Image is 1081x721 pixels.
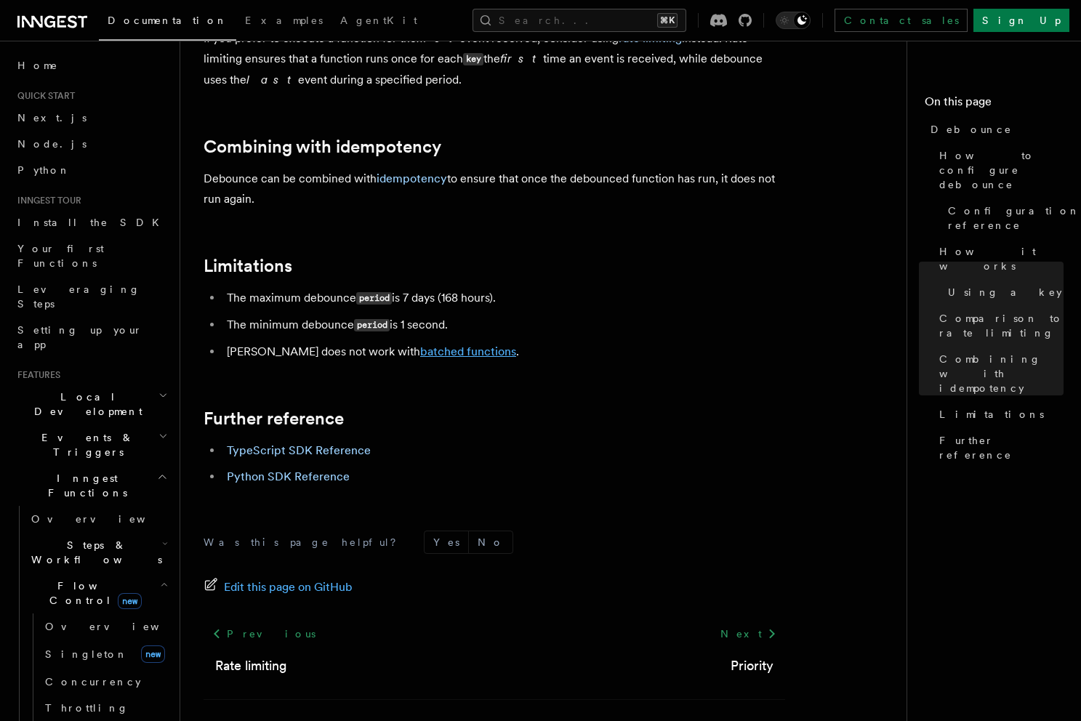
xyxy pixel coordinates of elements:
[925,93,1064,116] h4: On this page
[215,656,287,676] a: Rate limiting
[25,506,171,532] a: Overview
[948,285,1062,299] span: Using a key
[12,90,75,102] span: Quick start
[224,577,353,597] span: Edit this page on GitHub
[245,15,323,26] span: Examples
[948,204,1080,233] span: Configuration reference
[12,105,171,131] a: Next.js
[469,531,513,553] button: No
[118,593,142,609] span: new
[25,579,160,608] span: Flow Control
[942,279,1064,305] a: Using a key
[45,676,141,688] span: Concurrency
[17,138,87,150] span: Node.js
[12,384,171,424] button: Local Development
[12,131,171,157] a: Node.js
[25,538,162,567] span: Steps & Workflows
[354,319,390,331] code: period
[227,470,350,483] a: Python SDK Reference
[931,122,1012,137] span: Debounce
[25,573,171,613] button: Flow Controlnew
[776,12,811,29] button: Toggle dark mode
[473,9,686,32] button: Search...⌘K
[17,112,87,124] span: Next.js
[39,640,171,669] a: Singletonnew
[12,235,171,276] a: Your first Functions
[141,645,165,663] span: new
[340,15,417,26] span: AgentKit
[933,401,1064,427] a: Limitations
[204,169,785,209] p: Debounce can be combined with to ensure that once the debounced function has run, it does not run...
[45,621,195,632] span: Overview
[417,31,459,45] em: first
[204,256,292,276] a: Limitations
[500,52,543,65] em: first
[657,13,678,28] kbd: ⌘K
[463,53,483,65] code: key
[12,195,81,206] span: Inngest tour
[939,352,1064,395] span: Combining with idempotency
[939,244,1064,273] span: How it works
[12,317,171,358] a: Setting up your app
[12,471,157,500] span: Inngest Functions
[17,217,168,228] span: Install the SDK
[236,4,331,39] a: Examples
[227,443,371,457] a: TypeScript SDK Reference
[973,9,1069,32] a: Sign Up
[12,52,171,78] a: Home
[17,283,140,310] span: Leveraging Steps
[17,58,58,73] span: Home
[204,28,785,90] p: If you prefer to execute a function for the event received, consider using instead. Rate limiting...
[12,430,158,459] span: Events & Triggers
[204,408,344,429] a: Further reference
[17,324,142,350] span: Setting up your app
[835,9,968,32] a: Contact sales
[204,137,441,157] a: Combining with idempotency
[222,315,785,336] li: The minimum debounce is 1 second.
[17,243,104,269] span: Your first Functions
[425,531,468,553] button: Yes
[933,238,1064,279] a: How it works
[712,621,785,647] a: Next
[939,311,1064,340] span: Comparison to rate limiting
[25,532,171,573] button: Steps & Workflows
[222,342,785,362] li: [PERSON_NAME] does not work with .
[99,4,236,41] a: Documentation
[925,116,1064,142] a: Debounce
[12,465,171,506] button: Inngest Functions
[939,433,1064,462] span: Further reference
[39,695,171,721] a: Throttling
[31,513,181,525] span: Overview
[204,535,406,549] p: Was this page helpful?
[331,4,426,39] a: AgentKit
[222,288,785,309] li: The maximum debounce is 7 days (168 hours).
[45,702,129,714] span: Throttling
[12,157,171,183] a: Python
[204,577,353,597] a: Edit this page on GitHub
[933,346,1064,401] a: Combining with idempotency
[39,613,171,640] a: Overview
[12,369,60,381] span: Features
[12,424,171,465] button: Events & Triggers
[204,621,324,647] a: Previous
[939,148,1064,192] span: How to configure debounce
[731,656,773,676] a: Priority
[246,73,298,86] em: last
[12,276,171,317] a: Leveraging Steps
[356,292,392,305] code: period
[39,669,171,695] a: Concurrency
[12,390,158,419] span: Local Development
[12,209,171,235] a: Install the SDK
[420,345,516,358] a: batched functions
[939,407,1044,422] span: Limitations
[619,31,682,45] a: rate limiting
[377,172,447,185] a: idempotency
[933,427,1064,468] a: Further reference
[942,198,1064,238] a: Configuration reference
[933,305,1064,346] a: Comparison to rate limiting
[45,648,128,660] span: Singleton
[933,142,1064,198] a: How to configure debounce
[17,164,71,176] span: Python
[108,15,228,26] span: Documentation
